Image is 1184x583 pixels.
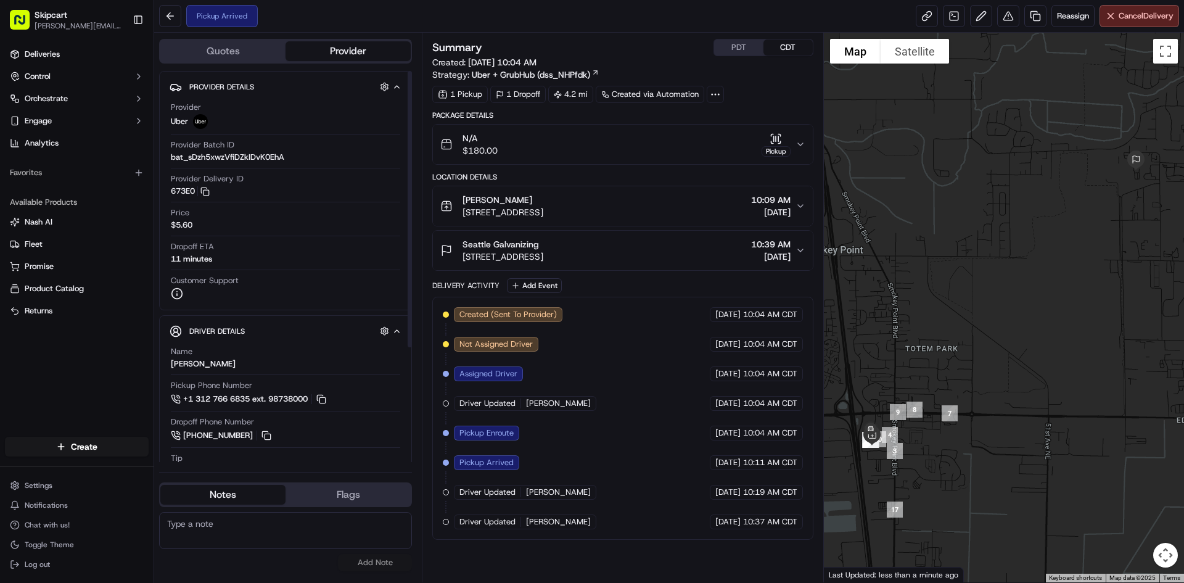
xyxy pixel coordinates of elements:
span: $180.00 [462,144,498,157]
img: Google [827,566,868,582]
span: Provider Delivery ID [171,173,244,184]
div: Created via Automation [596,86,704,103]
button: Reassign [1051,5,1095,27]
a: Deliveries [5,44,149,64]
span: Price [171,207,189,218]
a: Nash AI [10,217,144,228]
span: +1 312 766 6835 ext. 98738000 [183,394,308,405]
button: Fleet [5,234,149,254]
span: Fleet [25,239,43,250]
button: Product Catalog [5,279,149,299]
span: Nash AI [25,217,52,228]
button: Show street map [830,39,881,64]
a: Fleet [10,239,144,250]
a: Open this area in Google Maps (opens a new window) [827,566,868,582]
img: 1736555255976-a54dd68f-1ca7-489b-9aae-adbdc363a1c4 [12,118,35,140]
button: [PHONE_NUMBER] [171,429,273,442]
span: Uber [171,116,188,127]
span: [PHONE_NUMBER] [183,430,253,441]
a: Promise [10,261,144,272]
div: Last Updated: less than a minute ago [824,567,964,582]
span: [PERSON_NAME] [462,194,532,206]
div: 1 Dropoff [490,86,546,103]
span: Notifications [25,500,68,510]
span: 10:09 AM [751,194,791,206]
span: [DATE] [715,457,741,468]
div: We're available if you need us! [42,130,156,140]
button: [PERSON_NAME][STREET_ADDRESS]10:09 AM[DATE] [433,186,812,226]
span: Provider Details [189,82,254,92]
span: [STREET_ADDRESS] [462,206,543,218]
input: Got a question? Start typing here... [32,80,222,93]
div: 13 [857,427,883,453]
span: 10:19 AM CDT [743,487,797,498]
button: Returns [5,301,149,321]
span: Seattle Galvanizing [462,238,539,250]
button: Log out [5,556,149,573]
span: Driver Details [189,326,245,336]
div: 3 [882,438,908,464]
button: Provider Details [170,76,401,97]
div: 1 Pickup [432,86,488,103]
button: Seattle Galvanizing[STREET_ADDRESS]10:39 AM[DATE] [433,231,812,270]
span: Log out [25,560,50,569]
button: Skipcart [35,9,67,21]
img: uber-new-logo.jpeg [193,114,208,129]
button: Add Event [507,278,562,293]
a: +1 312 766 6835 ext. 98738000 [171,392,328,406]
button: Pickup [762,133,791,157]
span: Pickup Enroute [459,428,514,439]
button: Promise [5,257,149,276]
a: 📗Knowledge Base [7,174,99,196]
div: 7 [937,400,963,426]
span: [DATE] [715,428,741,439]
span: Analytics [25,138,59,149]
span: Knowledge Base [25,179,94,191]
div: Start new chat [42,118,202,130]
span: 10:04 AM CDT [743,309,797,320]
span: [DATE] [715,309,741,320]
span: $5.60 [171,220,192,231]
button: Control [5,67,149,86]
button: Toggle Theme [5,536,149,553]
span: Dropoff Phone Number [171,416,254,428]
button: Show satellite imagery [881,39,949,64]
button: Settings [5,477,149,494]
span: Control [25,71,51,82]
a: 💻API Documentation [99,174,203,196]
div: 11 minutes [171,254,212,265]
span: Customer Support [171,275,239,286]
span: 10:37 AM CDT [743,516,797,527]
h3: Summary [432,42,482,53]
div: 8 [902,397,927,423]
span: Assigned Driver [459,368,517,379]
span: Toggle Theme [25,540,74,550]
button: Notes [160,485,286,505]
span: [DATE] [715,516,741,527]
button: Toggle fullscreen view [1153,39,1178,64]
span: Returns [25,305,52,316]
div: 4.2 mi [548,86,593,103]
button: 673E0 [171,186,210,197]
span: Product Catalog [25,283,84,294]
span: [DATE] [715,368,741,379]
span: 10:11 AM CDT [743,457,797,468]
div: Strategy: [432,68,599,81]
span: Driver Updated [459,398,516,409]
div: 19 [858,427,884,453]
span: Settings [25,481,52,490]
div: Pickup [762,146,791,157]
span: Chat with us! [25,520,70,530]
span: Map data ©2025 [1109,574,1156,581]
span: [DATE] [751,250,791,263]
button: Driver Details [170,321,401,341]
span: Pickup Phone Number [171,380,252,391]
a: Returns [10,305,144,316]
span: [DATE] [751,206,791,218]
a: Terms (opens in new tab) [1163,574,1180,581]
span: Not Assigned Driver [459,339,533,350]
button: Notifications [5,497,149,514]
span: [PERSON_NAME] [526,487,591,498]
